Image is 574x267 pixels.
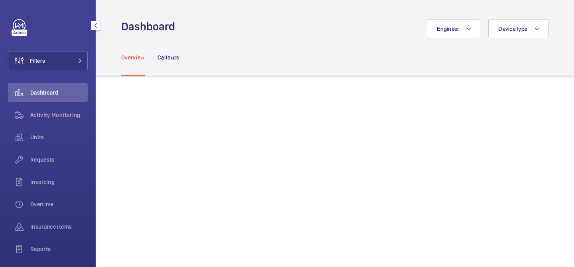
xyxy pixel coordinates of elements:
p: Callouts [157,53,179,61]
span: Dashboard [30,89,88,97]
span: Reports [30,245,88,253]
span: Engineer [437,26,459,32]
span: Units [30,133,88,141]
span: Overtime [30,200,88,208]
span: Insurance items [30,223,88,231]
button: Device type [488,19,548,38]
span: Activity Monitoring [30,111,88,119]
span: Invoicing [30,178,88,186]
button: Engineer [427,19,480,38]
p: Overview [121,53,145,61]
span: Device type [498,26,527,32]
h1: Dashboard [121,19,180,34]
button: Filters [8,51,88,70]
span: Filters [30,57,45,65]
span: Requests [30,156,88,164]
